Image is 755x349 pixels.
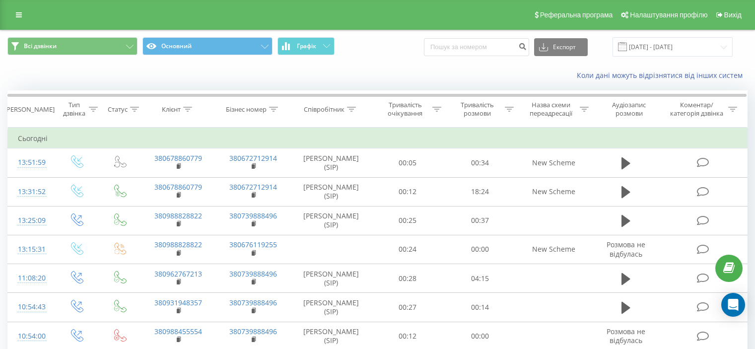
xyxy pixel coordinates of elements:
[229,211,277,220] a: 380739888496
[154,182,202,192] a: 380678860779
[18,211,44,230] div: 13:25:09
[304,105,344,114] div: Співробітник
[291,206,372,235] td: [PERSON_NAME] (SIP)
[372,206,444,235] td: 00:25
[607,240,645,258] span: Розмова не відбулась
[229,240,277,249] a: 380676119255
[229,153,277,163] a: 380672712914
[534,38,588,56] button: Експорт
[381,101,430,118] div: Тривалість очікування
[18,153,44,172] div: 13:51:59
[444,293,516,322] td: 00:14
[630,11,707,19] span: Налаштування профілю
[226,105,267,114] div: Бізнес номер
[444,148,516,177] td: 00:34
[154,153,202,163] a: 380678860779
[18,240,44,259] div: 13:15:31
[424,38,529,56] input: Пошук за номером
[444,235,516,264] td: 00:00
[372,235,444,264] td: 00:24
[607,327,645,345] span: Розмова не відбулась
[229,182,277,192] a: 380672712914
[444,177,516,206] td: 18:24
[577,70,748,80] a: Коли дані можуть відрізнятися вiд інших систем
[229,269,277,279] a: 380739888496
[444,264,516,293] td: 04:15
[4,105,55,114] div: [PERSON_NAME]
[516,148,591,177] td: New Scheme
[154,269,202,279] a: 380962767213
[18,327,44,346] div: 10:54:00
[453,101,502,118] div: Тривалість розмови
[668,101,726,118] div: Коментар/категорія дзвінка
[108,105,128,114] div: Статус
[372,148,444,177] td: 00:05
[18,269,44,288] div: 11:08:20
[516,235,591,264] td: New Scheme
[18,182,44,202] div: 13:31:52
[540,11,613,19] span: Реферальна програма
[24,42,57,50] span: Всі дзвінки
[18,297,44,317] div: 10:54:43
[525,101,577,118] div: Назва схеми переадресації
[372,293,444,322] td: 00:27
[154,211,202,220] a: 380988828822
[721,293,745,317] div: Open Intercom Messenger
[291,148,372,177] td: [PERSON_NAME] (SIP)
[291,264,372,293] td: [PERSON_NAME] (SIP)
[297,43,316,50] span: Графік
[291,293,372,322] td: [PERSON_NAME] (SIP)
[162,105,181,114] div: Клієнт
[277,37,335,55] button: Графік
[229,298,277,307] a: 380739888496
[154,298,202,307] a: 380931948357
[291,177,372,206] td: [PERSON_NAME] (SIP)
[372,177,444,206] td: 00:12
[372,264,444,293] td: 00:28
[600,101,658,118] div: Аудіозапис розмови
[63,101,86,118] div: Тип дзвінка
[8,129,748,148] td: Сьогодні
[516,177,591,206] td: New Scheme
[154,327,202,336] a: 380988455554
[229,327,277,336] a: 380739888496
[724,11,742,19] span: Вихід
[7,37,137,55] button: Всі дзвінки
[142,37,273,55] button: Основний
[154,240,202,249] a: 380988828822
[444,206,516,235] td: 00:37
